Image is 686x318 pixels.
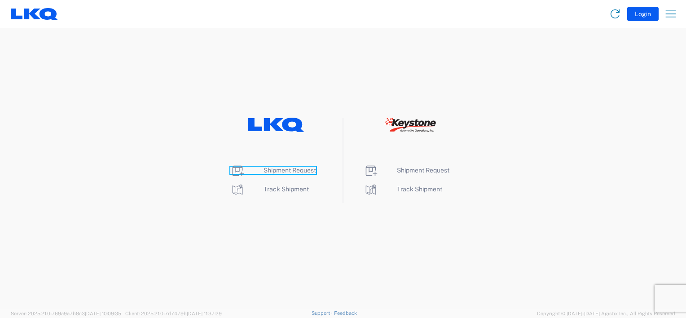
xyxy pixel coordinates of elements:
span: Shipment Request [264,167,316,174]
span: Copyright © [DATE]-[DATE] Agistix Inc., All Rights Reserved [537,309,675,318]
span: Track Shipment [397,185,442,193]
span: [DATE] 11:37:29 [187,311,222,316]
span: Server: 2025.21.0-769a9a7b8c3 [11,311,121,316]
span: Client: 2025.21.0-7d7479b [125,311,222,316]
span: Track Shipment [264,185,309,193]
a: Feedback [334,310,357,316]
span: [DATE] 10:09:35 [85,311,121,316]
a: Shipment Request [364,167,449,174]
a: Track Shipment [364,185,442,193]
a: Track Shipment [230,185,309,193]
span: Shipment Request [397,167,449,174]
button: Login [627,7,659,21]
a: Shipment Request [230,167,316,174]
a: Support [312,310,334,316]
